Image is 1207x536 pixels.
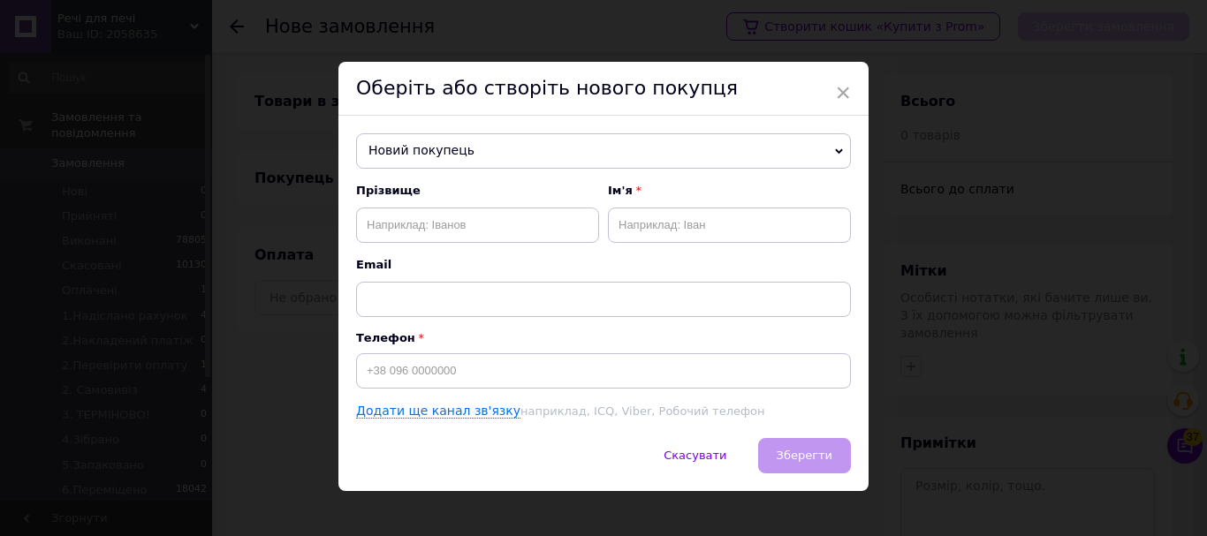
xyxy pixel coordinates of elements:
span: Новий покупець [356,133,851,169]
div: Оберіть або створіть нового покупця [338,62,869,116]
span: Скасувати [664,449,726,462]
span: × [835,78,851,108]
input: +38 096 0000000 [356,353,851,389]
input: Наприклад: Іван [608,208,851,243]
span: Email [356,257,851,273]
a: Додати ще канал зв'язку [356,404,520,419]
span: наприклад, ICQ, Viber, Робочий телефон [520,404,764,418]
span: Прізвище [356,183,599,199]
button: Скасувати [645,438,745,473]
p: Телефон [356,331,851,344]
span: Ім'я [608,183,851,199]
input: Наприклад: Іванов [356,208,599,243]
